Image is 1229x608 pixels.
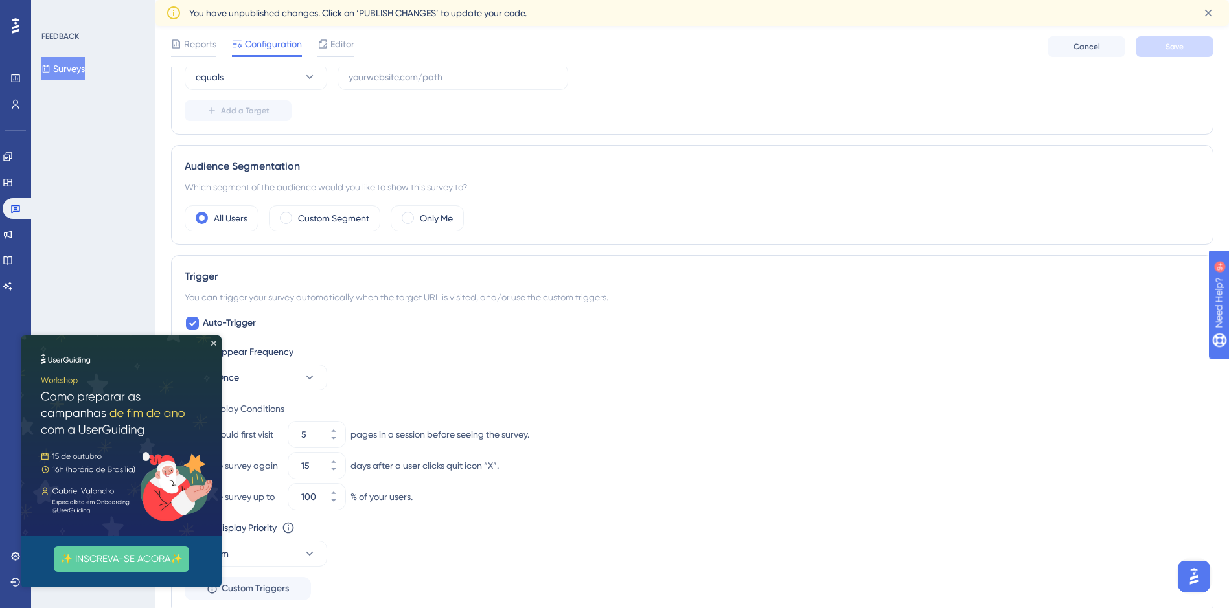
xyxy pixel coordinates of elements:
button: Save [1136,36,1213,57]
span: Need Help? [30,3,81,19]
span: Cancel [1074,41,1100,52]
div: pages in a session before seeing the survey. [350,427,529,442]
div: Show the survey up to [185,489,283,504]
span: You have unpublished changes. Click on ‘PUBLISH CHANGES’ to update your code. [189,5,527,21]
div: You can trigger your survey automatically when the target URL is visited, and/or use the custom t... [185,289,1200,305]
div: Which segment of the audience would you like to show this survey to? [185,179,1200,195]
div: days after a user clicks quit icon “X”. [350,458,499,473]
div: 9+ [88,6,96,17]
div: % of your users. [350,489,413,504]
div: Audience Segmentation [185,159,1200,174]
div: Trigger [185,269,1200,284]
div: Close Preview [190,5,196,10]
span: equals [196,69,224,85]
div: Set the Appear Frequency [185,344,1200,359]
button: Custom Triggers [185,577,311,600]
span: Add a Target [221,106,270,116]
iframe: UserGuiding AI Assistant Launcher [1175,557,1213,596]
span: Reports [184,36,216,52]
button: Add a Target [185,100,292,121]
span: Save [1166,41,1184,52]
label: All Users [214,210,247,226]
div: FEEDBACK [41,31,79,41]
button: Cancel [1048,36,1125,57]
div: Set the Display Priority [185,520,277,535]
span: Configuration [245,36,302,52]
button: Surveys [41,57,85,80]
button: Medium [185,541,327,567]
span: Editor [330,36,354,52]
button: Only Once [185,365,327,390]
label: Custom Segment [298,210,369,226]
button: ✨ INSCREVA-SE AGORA✨ [33,211,168,236]
div: A user should first visit [185,427,283,442]
input: yourwebsite.com/path [349,70,557,84]
div: Show the survey again [185,458,283,473]
div: Extra Display Conditions [185,401,1200,416]
span: Auto-Trigger [203,315,256,331]
label: Only Me [420,210,453,226]
button: equals [185,64,327,90]
span: Custom Triggers [222,581,289,596]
